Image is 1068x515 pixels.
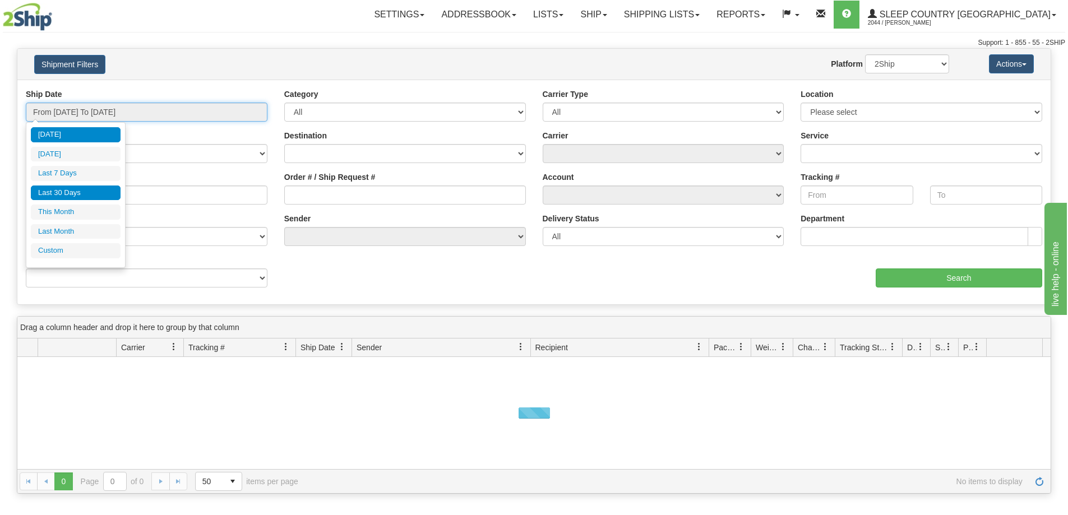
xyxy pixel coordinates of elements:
[31,205,121,220] li: This Month
[284,213,311,224] label: Sender
[164,337,183,356] a: Carrier filter column settings
[314,477,1023,486] span: No items to display
[366,1,433,29] a: Settings
[195,472,298,491] span: items per page
[300,342,335,353] span: Ship Date
[433,1,525,29] a: Addressbook
[202,476,217,487] span: 50
[801,213,844,224] label: Department
[876,268,1042,287] input: Search
[34,55,105,74] button: Shipment Filters
[967,337,986,356] a: Pickup Status filter column settings
[930,185,1042,205] input: To
[121,342,145,353] span: Carrier
[801,185,913,205] input: From
[31,166,121,181] li: Last 7 Days
[989,54,1034,73] button: Actions
[774,337,793,356] a: Weight filter column settings
[26,89,62,100] label: Ship Date
[31,147,121,162] li: [DATE]
[816,337,835,356] a: Charge filter column settings
[714,342,737,353] span: Packages
[31,224,121,239] li: Last Month
[284,130,327,141] label: Destination
[939,337,958,356] a: Shipment Issues filter column settings
[1042,200,1067,314] iframe: chat widget
[17,317,1051,338] div: grid grouping header
[877,10,1051,19] span: Sleep Country [GEOGRAPHIC_DATA]
[935,342,945,353] span: Shipment Issues
[357,342,382,353] span: Sender
[756,342,779,353] span: Weight
[525,1,572,29] a: Lists
[883,337,902,356] a: Tracking Status filter column settings
[732,337,751,356] a: Packages filter column settings
[690,337,709,356] a: Recipient filter column settings
[1030,472,1048,490] a: Refresh
[81,472,144,491] span: Page of 0
[543,171,574,183] label: Account
[332,337,352,356] a: Ship Date filter column settings
[224,472,242,490] span: select
[8,7,104,20] div: live help - online
[31,127,121,142] li: [DATE]
[911,337,930,356] a: Delivery Status filter column settings
[859,1,1065,29] a: Sleep Country [GEOGRAPHIC_DATA] 2044 / [PERSON_NAME]
[276,337,295,356] a: Tracking # filter column settings
[31,243,121,258] li: Custom
[284,171,376,183] label: Order # / Ship Request #
[535,342,568,353] span: Recipient
[54,472,72,490] span: Page 0
[543,213,599,224] label: Delivery Status
[3,38,1065,48] div: Support: 1 - 855 - 55 - 2SHIP
[3,3,52,31] img: logo2044.jpg
[543,130,568,141] label: Carrier
[543,89,588,100] label: Carrier Type
[188,342,225,353] span: Tracking #
[801,130,829,141] label: Service
[963,342,973,353] span: Pickup Status
[840,342,889,353] span: Tracking Status
[801,89,833,100] label: Location
[907,342,917,353] span: Delivery Status
[801,171,839,183] label: Tracking #
[511,337,530,356] a: Sender filter column settings
[868,17,952,29] span: 2044 / [PERSON_NAME]
[616,1,708,29] a: Shipping lists
[195,472,242,491] span: Page sizes drop down
[798,342,821,353] span: Charge
[831,58,863,69] label: Platform
[31,185,121,201] li: Last 30 Days
[284,89,318,100] label: Category
[572,1,615,29] a: Ship
[708,1,774,29] a: Reports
